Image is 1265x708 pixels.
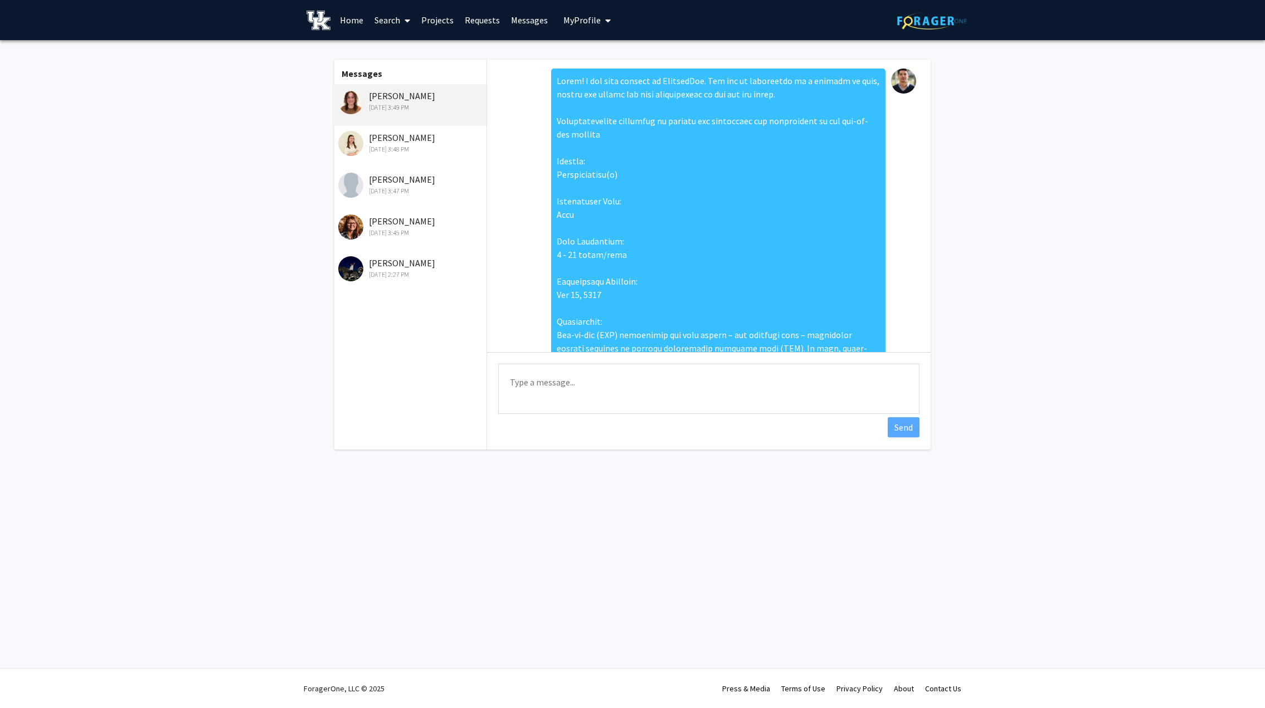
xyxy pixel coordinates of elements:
[505,1,553,40] a: Messages
[338,228,484,238] div: [DATE] 3:45 PM
[304,669,385,708] div: ForagerOne, LLC © 2025
[306,11,330,30] img: University of Kentucky Logo
[338,173,484,196] div: [PERSON_NAME]
[338,186,484,196] div: [DATE] 3:47 PM
[722,683,770,694] a: Press & Media
[338,131,363,156] img: Peyton McCubbin
[836,683,883,694] a: Privacy Policy
[891,69,916,94] img: Eduardo Santillan-Jimenez
[338,256,484,280] div: [PERSON_NAME]
[369,1,416,40] a: Search
[338,89,363,114] img: Chloe Hewitt
[338,214,363,240] img: Katelyn Straw
[894,683,914,694] a: About
[888,417,919,437] button: Send
[342,68,382,79] b: Messages
[338,131,484,154] div: [PERSON_NAME]
[338,270,484,280] div: [DATE] 2:27 PM
[338,89,484,113] div: [PERSON_NAME]
[338,102,484,113] div: [DATE] 3:49 PM
[338,173,363,198] img: Johnny Mendel
[338,256,363,281] img: Om Patel
[498,364,919,414] textarea: Message
[8,658,47,700] iframe: Chat
[416,1,459,40] a: Projects
[338,214,484,238] div: [PERSON_NAME]
[338,144,484,154] div: [DATE] 3:48 PM
[459,1,505,40] a: Requests
[781,683,825,694] a: Terms of Use
[925,683,961,694] a: Contact Us
[334,1,369,40] a: Home
[897,12,967,30] img: ForagerOne Logo
[563,14,601,26] span: My Profile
